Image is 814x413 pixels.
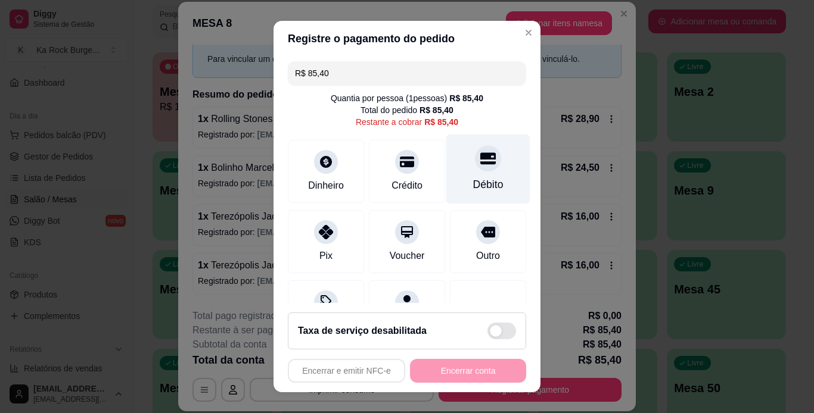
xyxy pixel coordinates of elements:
div: Total do pedido [361,104,453,116]
div: Restante a cobrar [356,116,458,128]
div: Voucher [390,249,425,263]
h2: Taxa de serviço desabilitada [298,324,427,338]
div: Débito [473,177,504,192]
div: Crédito [392,179,422,193]
div: Pix [319,249,333,263]
div: Outro [476,249,500,263]
div: R$ 85,40 [424,116,458,128]
div: R$ 85,40 [420,104,453,116]
header: Registre o pagamento do pedido [274,21,540,57]
div: Dinheiro [308,179,344,193]
div: Quantia por pessoa ( 1 pessoas) [331,92,483,104]
input: Ex.: hambúrguer de cordeiro [295,61,519,85]
div: R$ 85,40 [449,92,483,104]
button: Close [519,23,538,42]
